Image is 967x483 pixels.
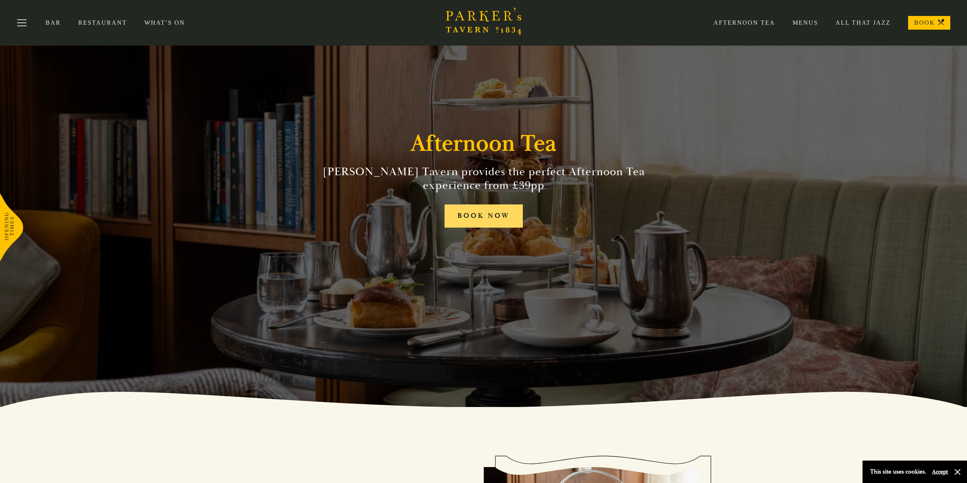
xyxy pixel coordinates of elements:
[932,468,948,475] button: Accept
[411,130,557,157] h1: Afternoon Tea
[310,165,657,192] h2: [PERSON_NAME] Tavern provides the perfect Afternoon Tea experience from £39pp
[954,468,961,476] button: Close and accept
[445,204,523,228] a: BOOK NOW
[870,466,926,477] p: This site uses cookies.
